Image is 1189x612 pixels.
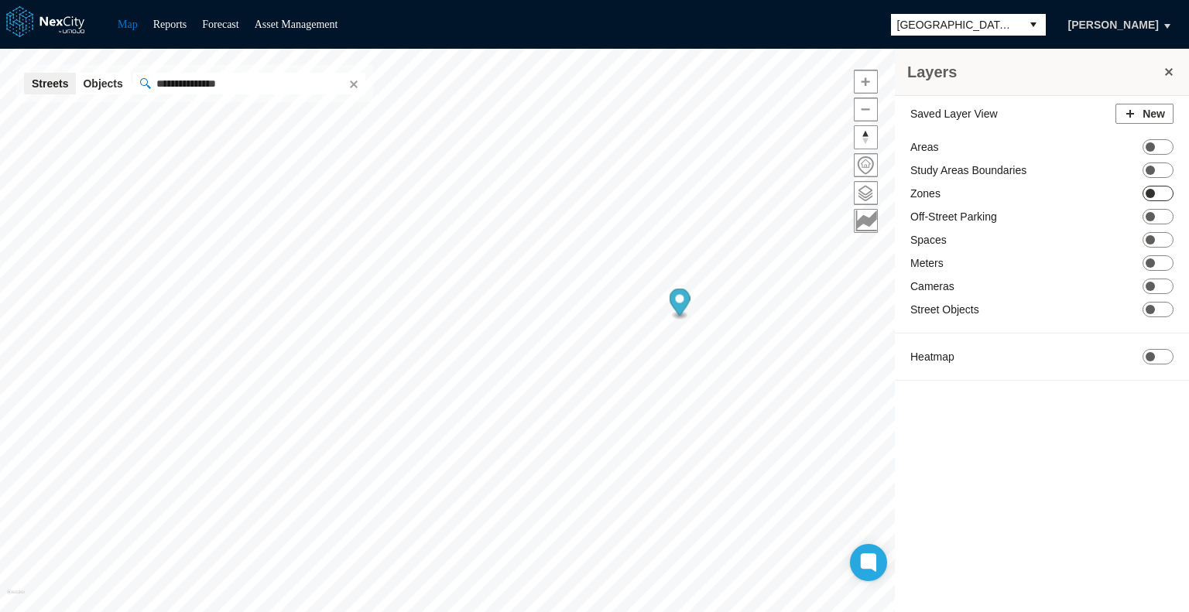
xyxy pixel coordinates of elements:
[854,181,878,205] button: Layers management
[910,209,997,224] label: Off-Street Parking
[202,19,238,30] a: Forecast
[910,255,944,271] label: Meters
[7,590,25,607] a: Mapbox homepage
[75,73,130,94] button: Objects
[153,19,187,30] a: Reports
[910,162,1026,178] label: Study Areas Boundaries
[910,349,954,364] label: Heatmap
[24,73,76,94] button: Streets
[32,76,68,91] span: Streets
[854,125,878,149] button: Reset bearing to north
[255,19,338,30] a: Asset Management
[855,70,877,93] span: Zoom in
[854,70,878,94] button: Zoom in
[344,76,360,91] button: Clear
[910,232,947,248] label: Spaces
[118,19,138,30] a: Map
[1068,17,1159,32] span: [PERSON_NAME]
[855,98,877,121] span: Zoom out
[854,209,878,233] button: Key metrics
[83,76,122,91] span: Objects
[1115,104,1174,124] button: New
[910,279,954,294] label: Cameras
[910,186,941,201] label: Zones
[907,61,1161,83] h3: Layers
[1143,106,1165,121] span: New
[910,139,939,155] label: Areas
[910,302,979,317] label: Street Objects
[855,126,877,149] span: Reset bearing to north
[670,289,690,320] div: Map marker
[910,106,998,121] label: Saved Layer View
[1052,12,1175,38] button: [PERSON_NAME]
[854,153,878,177] button: Home
[854,97,878,121] button: Zoom out
[1021,14,1046,36] button: select
[897,17,1015,32] span: [GEOGRAPHIC_DATA][PERSON_NAME]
